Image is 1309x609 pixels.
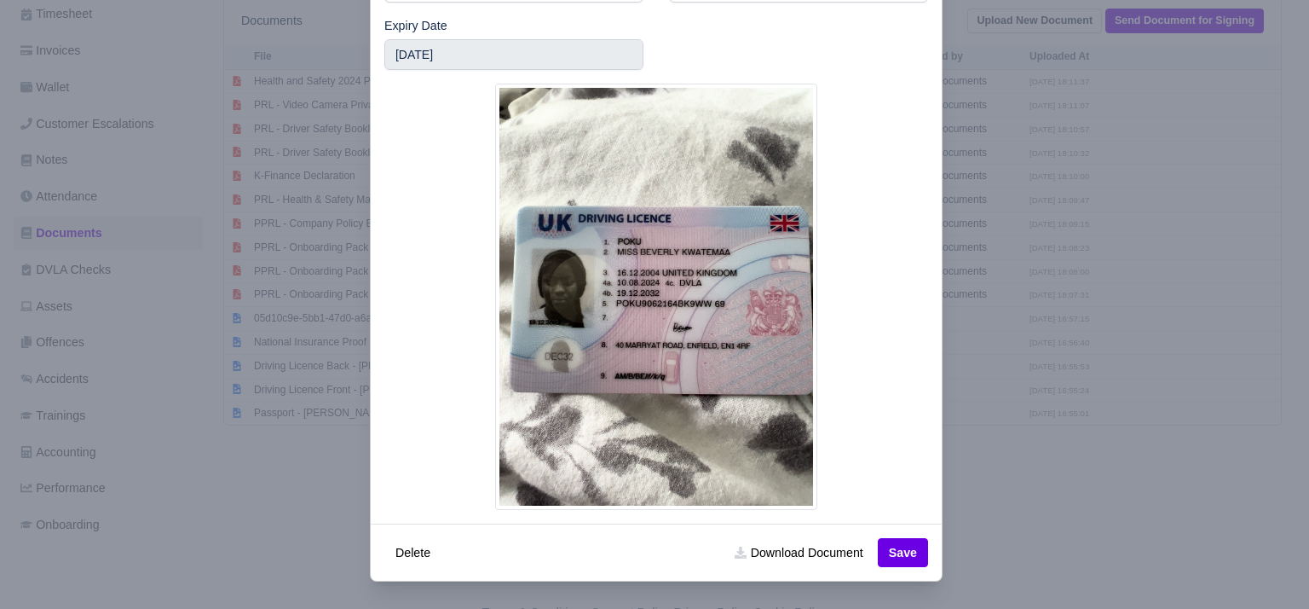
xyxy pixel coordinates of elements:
label: Expiry Date [384,16,447,36]
button: Save [878,538,928,567]
iframe: Chat Widget [1224,527,1309,609]
a: Download Document [724,538,874,567]
input: Use the arrow keys to pick a date [384,39,643,70]
button: Delete [384,538,441,567]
